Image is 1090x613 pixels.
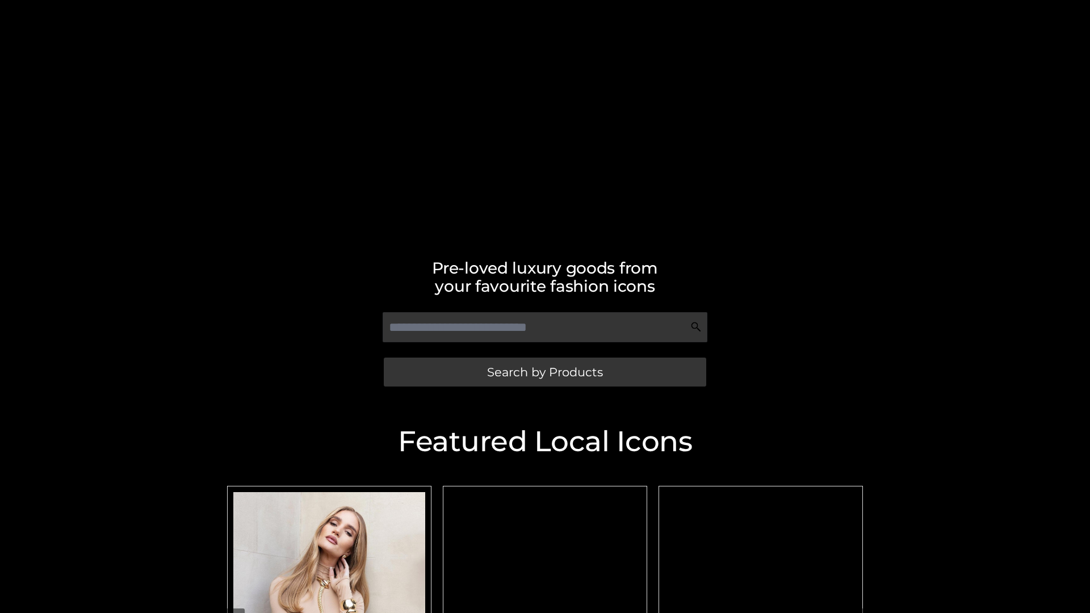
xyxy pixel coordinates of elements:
img: Search Icon [690,321,702,333]
a: Search by Products [384,358,706,387]
span: Search by Products [487,366,603,378]
h2: Pre-loved luxury goods from your favourite fashion icons [221,259,869,295]
h2: Featured Local Icons​ [221,427,869,456]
